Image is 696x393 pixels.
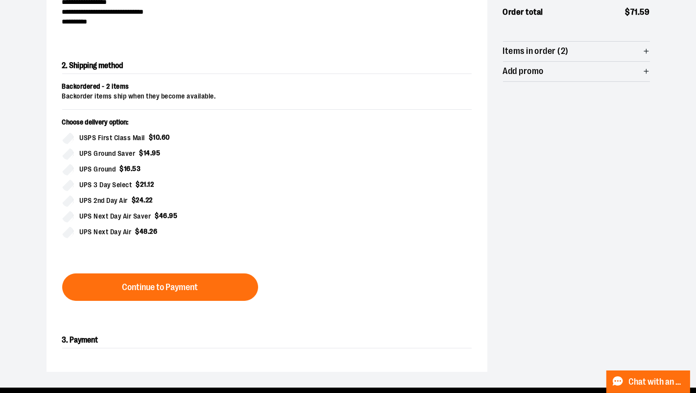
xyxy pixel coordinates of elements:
[503,62,650,81] button: Add promo
[80,132,145,144] span: USPS First Class Mail
[62,132,74,144] input: USPS First Class Mail$10.60
[133,165,141,172] span: 53
[630,7,638,17] span: 71
[62,226,74,238] input: UPS Next Day Air$48.26
[503,42,650,61] button: Items in order (2)
[124,165,131,172] span: 16
[136,180,141,188] span: $
[629,377,684,387] span: Chat with an Expert
[62,148,74,160] input: UPS Ground Saver$14.95
[62,92,472,101] div: Backorder items ship when they become available.
[62,332,472,348] h2: 3. Payment
[148,180,154,188] span: 12
[148,227,150,235] span: .
[168,212,169,220] span: .
[80,148,136,159] span: UPS Ground Saver
[140,180,146,188] span: 21
[153,133,160,141] span: 10
[503,47,569,56] span: Items in order (2)
[155,212,160,220] span: $
[150,227,158,235] span: 26
[80,226,132,238] span: UPS Next Day Air
[144,149,150,157] span: 14
[169,212,178,220] span: 95
[503,6,544,19] span: Order total
[140,227,148,235] span: 48
[606,370,691,393] button: Chat with an Expert
[62,164,74,175] input: UPS Ground$16.53
[62,195,74,207] input: UPS 2nd Day Air$24.22
[80,211,151,222] span: UPS Next Day Air Saver
[162,133,170,141] span: 60
[132,196,136,204] span: $
[144,196,146,204] span: .
[152,149,161,157] span: 95
[160,133,162,141] span: .
[149,133,153,141] span: $
[150,149,152,157] span: .
[62,179,74,191] input: UPS 3 Day Select$21.12
[62,273,258,301] button: Continue to Payment
[146,180,148,188] span: .
[159,212,168,220] span: 46
[136,196,144,204] span: 24
[80,195,128,206] span: UPS 2nd Day Air
[62,211,74,222] input: UPS Next Day Air Saver$46.95
[62,82,472,92] div: Backordered - 2 items
[145,196,153,204] span: 22
[625,7,631,17] span: $
[131,165,133,172] span: .
[640,7,650,17] span: 59
[62,118,259,132] p: Choose delivery option:
[503,67,544,76] span: Add promo
[62,58,472,74] h2: 2. Shipping method
[80,164,116,175] span: UPS Ground
[140,149,144,157] span: $
[80,179,132,191] span: UPS 3 Day Select
[638,7,640,17] span: .
[120,165,124,172] span: $
[136,227,140,235] span: $
[122,283,198,292] span: Continue to Payment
